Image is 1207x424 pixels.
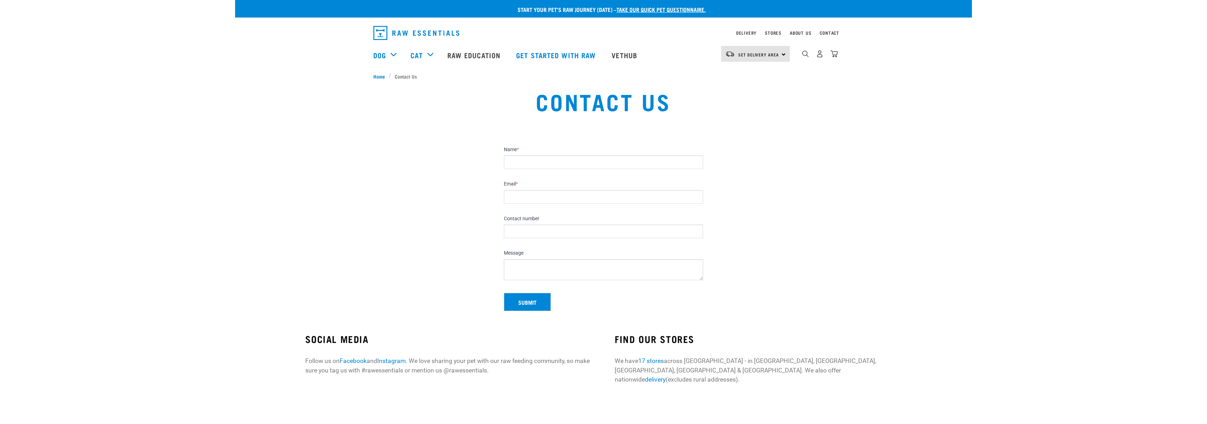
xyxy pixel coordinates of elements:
[373,73,834,80] nav: breadcrumbs
[616,8,706,11] a: take our quick pet questionnaire.
[373,73,385,80] span: Home
[504,293,551,311] button: Submit
[736,32,756,34] a: Delivery
[305,356,592,375] p: Follow us on and . We love sharing your pet with our raw feeding community, so make sure you tag ...
[235,41,972,69] nav: dropdown navigation
[377,357,406,364] a: Instagram
[373,26,459,40] img: Raw Essentials Logo
[820,32,839,34] a: Contact
[373,50,386,60] a: Dog
[240,5,977,14] p: Start your pet’s raw journey [DATE] –
[305,334,592,344] h3: SOCIAL MEDIA
[373,73,389,80] a: Home
[504,250,703,256] label: Message
[615,334,902,344] h3: FIND OUR STORES
[738,53,779,56] span: Set Delivery Area
[368,23,839,43] nav: dropdown navigation
[831,50,838,58] img: home-icon@2x.png
[373,88,834,114] h1: Contact Us
[504,147,703,153] label: Name
[615,356,902,384] p: We have across [GEOGRAPHIC_DATA] - in [GEOGRAPHIC_DATA], [GEOGRAPHIC_DATA], [GEOGRAPHIC_DATA], [G...
[605,41,646,69] a: Vethub
[638,357,664,364] a: 17 stores
[645,376,666,383] a: delivery
[504,216,703,222] label: Contact number
[504,181,703,187] label: Email
[790,32,811,34] a: About Us
[440,41,509,69] a: Raw Education
[509,41,605,69] a: Get started with Raw
[340,357,367,364] a: Facebook
[816,50,823,58] img: user.png
[725,51,735,57] img: van-moving.png
[802,51,809,57] img: home-icon-1@2x.png
[411,50,422,60] a: Cat
[765,32,781,34] a: Stores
